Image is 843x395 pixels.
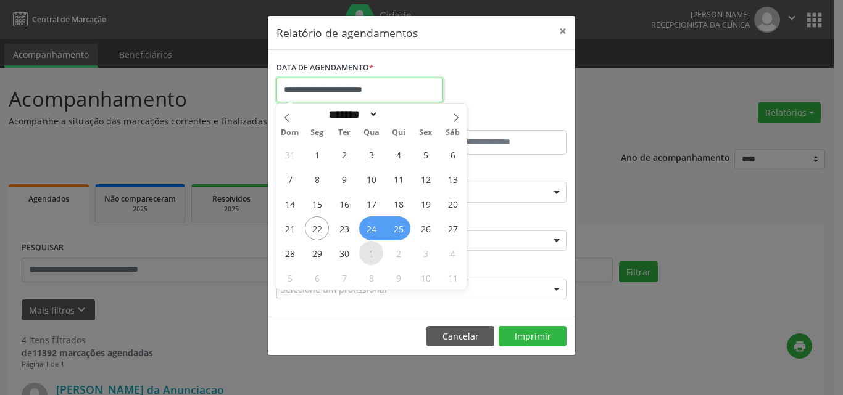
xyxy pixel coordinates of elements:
[499,326,567,347] button: Imprimir
[324,108,378,121] select: Month
[359,167,383,191] span: Setembro 10, 2025
[386,216,410,240] span: Setembro 25, 2025
[332,241,356,265] span: Setembro 30, 2025
[278,241,302,265] span: Setembro 28, 2025
[305,216,329,240] span: Setembro 22, 2025
[386,167,410,191] span: Setembro 11, 2025
[278,142,302,166] span: Agosto 31, 2025
[413,216,438,240] span: Setembro 26, 2025
[281,283,387,296] span: Selecione um profissional
[378,108,419,121] input: Year
[358,129,385,137] span: Qua
[441,192,465,216] span: Setembro 20, 2025
[413,266,438,290] span: Outubro 10, 2025
[278,216,302,240] span: Setembro 21, 2025
[304,129,331,137] span: Seg
[413,142,438,166] span: Setembro 5, 2025
[426,326,494,347] button: Cancelar
[278,192,302,216] span: Setembro 14, 2025
[331,129,358,137] span: Ter
[276,25,418,41] h5: Relatório de agendamentos
[441,167,465,191] span: Setembro 13, 2025
[386,241,410,265] span: Outubro 2, 2025
[441,241,465,265] span: Outubro 4, 2025
[278,167,302,191] span: Setembro 7, 2025
[305,266,329,290] span: Outubro 6, 2025
[412,129,439,137] span: Sex
[305,241,329,265] span: Setembro 29, 2025
[359,241,383,265] span: Outubro 1, 2025
[413,192,438,216] span: Setembro 19, 2025
[385,129,412,137] span: Qui
[425,111,567,130] label: ATÉ
[386,142,410,166] span: Setembro 4, 2025
[441,216,465,240] span: Setembro 27, 2025
[278,266,302,290] span: Outubro 5, 2025
[332,167,356,191] span: Setembro 9, 2025
[276,59,373,78] label: DATA DE AGENDAMENTO
[332,216,356,240] span: Setembro 23, 2025
[359,142,383,166] span: Setembro 3, 2025
[441,142,465,166] span: Setembro 6, 2025
[550,16,575,46] button: Close
[413,167,438,191] span: Setembro 12, 2025
[359,266,383,290] span: Outubro 8, 2025
[413,241,438,265] span: Outubro 3, 2025
[386,192,410,216] span: Setembro 18, 2025
[359,216,383,240] span: Setembro 24, 2025
[359,192,383,216] span: Setembro 17, 2025
[441,266,465,290] span: Outubro 11, 2025
[332,142,356,166] span: Setembro 2, 2025
[276,129,304,137] span: Dom
[305,192,329,216] span: Setembro 15, 2025
[439,129,467,137] span: Sáb
[305,167,329,191] span: Setembro 8, 2025
[332,266,356,290] span: Outubro 7, 2025
[332,192,356,216] span: Setembro 16, 2025
[305,142,329,166] span: Setembro 1, 2025
[386,266,410,290] span: Outubro 9, 2025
